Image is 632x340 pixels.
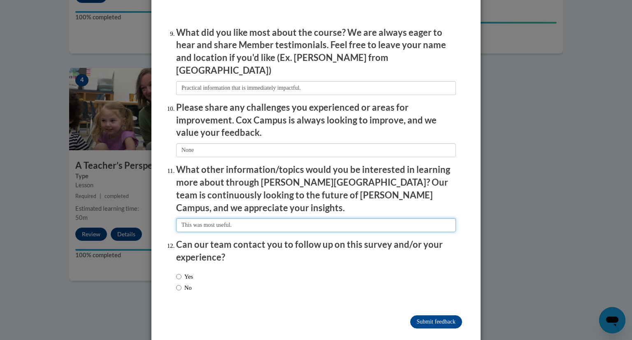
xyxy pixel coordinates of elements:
label: No [176,283,192,292]
p: Can our team contact you to follow up on this survey and/or your experience? [176,238,456,264]
p: What did you like most about the course? We are always eager to hear and share Member testimonial... [176,26,456,77]
input: Submit feedback [410,315,462,328]
label: Yes [176,272,193,281]
p: What other information/topics would you be interested in learning more about through [PERSON_NAME... [176,163,456,214]
p: Please share any challenges you experienced or areas for improvement. Cox Campus is always lookin... [176,101,456,139]
input: Yes [176,272,181,281]
input: No [176,283,181,292]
